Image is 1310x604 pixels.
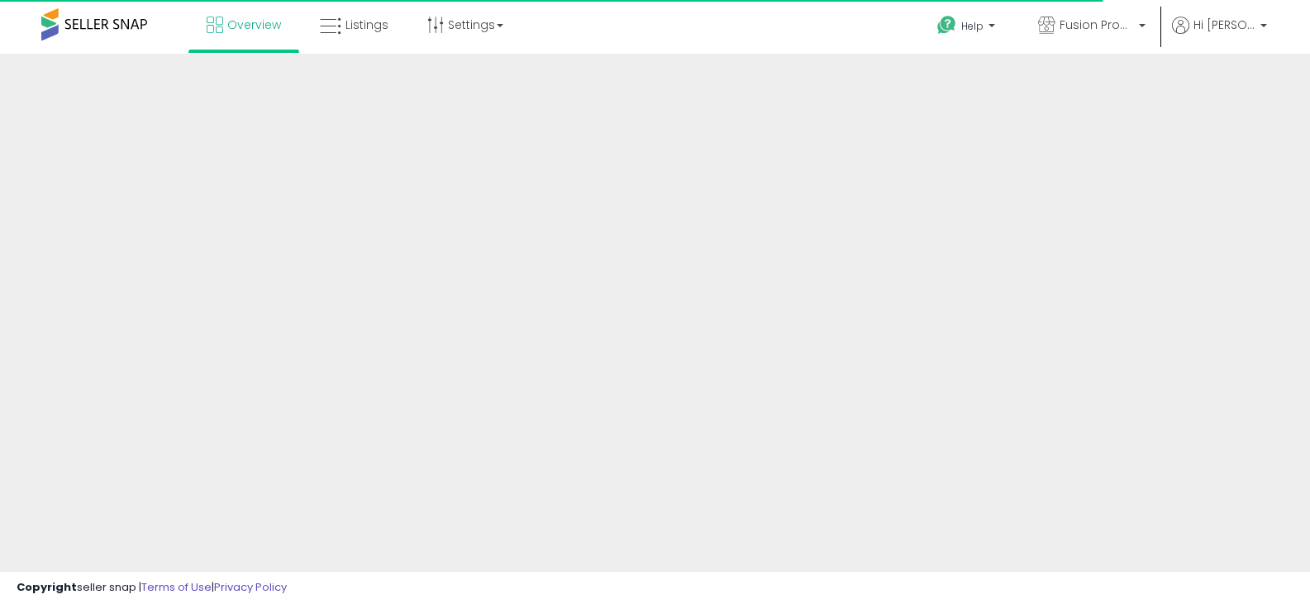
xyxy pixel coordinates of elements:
[345,17,388,33] span: Listings
[17,579,77,595] strong: Copyright
[936,15,957,36] i: Get Help
[214,579,287,595] a: Privacy Policy
[1060,17,1134,33] span: Fusion Products Inc.
[141,579,212,595] a: Terms of Use
[1172,17,1267,54] a: Hi [PERSON_NAME]
[17,580,287,596] div: seller snap | |
[227,17,281,33] span: Overview
[961,19,984,33] span: Help
[1193,17,1255,33] span: Hi [PERSON_NAME]
[924,2,1012,54] a: Help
